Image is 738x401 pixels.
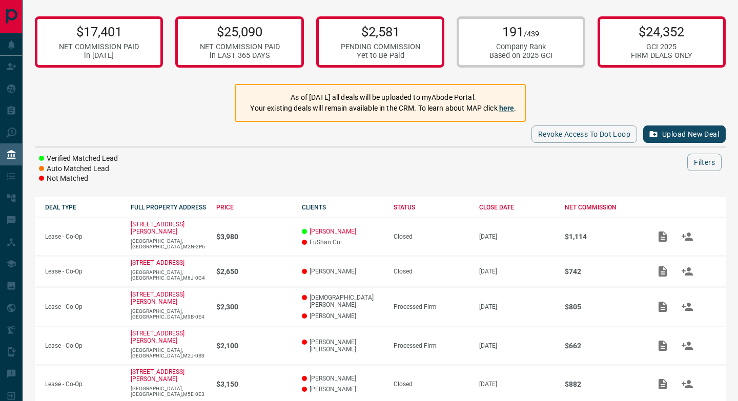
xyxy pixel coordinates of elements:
[200,43,280,51] div: NET COMMISSION PAID
[675,267,700,275] span: Match Clients
[131,308,206,320] p: [GEOGRAPHIC_DATA],[GEOGRAPHIC_DATA],M9B-0E4
[650,233,675,240] span: Add / View Documents
[131,269,206,281] p: [GEOGRAPHIC_DATA],[GEOGRAPHIC_DATA],M6J-0G4
[675,380,700,387] span: Match Clients
[131,330,184,344] a: [STREET_ADDRESS][PERSON_NAME]
[631,43,692,51] div: GCI 2025
[39,154,118,164] li: Verified Matched Lead
[302,239,383,246] p: FuShan Cui
[45,381,120,388] p: Lease - Co-Op
[687,154,722,171] button: Filters
[302,339,383,353] p: [PERSON_NAME] [PERSON_NAME]
[650,267,675,275] span: Add / View Documents
[45,342,120,349] p: Lease - Co-Op
[200,24,280,39] p: $25,090
[565,342,640,350] p: $662
[489,43,552,51] div: Company Rank
[394,342,469,349] div: Processed Firm
[565,233,640,241] p: $1,114
[565,267,640,276] p: $742
[39,174,118,184] li: Not Matched
[394,381,469,388] div: Closed
[341,24,420,39] p: $2,581
[45,233,120,240] p: Lease - Co-Op
[250,103,516,114] p: Your existing deals will remain available in the CRM. To learn about MAP click .
[565,380,640,388] p: $882
[650,380,675,387] span: Add / View Documents
[489,51,552,60] div: Based on 2025 GCI
[675,303,700,310] span: Match Clients
[479,233,555,240] p: [DATE]
[200,51,280,60] div: in LAST 365 DAYS
[216,380,292,388] p: $3,150
[341,43,420,51] div: PENDING COMMISSION
[524,30,539,38] span: /439
[302,375,383,382] p: [PERSON_NAME]
[302,204,383,211] div: CLIENTS
[131,347,206,358] p: [GEOGRAPHIC_DATA],[GEOGRAPHIC_DATA],M2J-0B3
[250,92,516,103] p: As of [DATE] all deals will be uploaded to myAbode Portal.
[131,259,184,266] a: [STREET_ADDRESS]
[216,303,292,311] p: $2,300
[131,238,206,249] p: [GEOGRAPHIC_DATA],[GEOGRAPHIC_DATA],M2N-2P6
[631,24,692,39] p: $24,352
[216,204,292,211] div: PRICE
[131,291,184,305] a: [STREET_ADDRESS][PERSON_NAME]
[302,312,383,320] p: [PERSON_NAME]
[59,43,139,51] div: NET COMMISSION PAID
[531,125,637,143] button: Revoke Access to Dot Loop
[643,125,726,143] button: Upload New Deal
[675,342,700,349] span: Match Clients
[394,233,469,240] div: Closed
[45,303,120,310] p: Lease - Co-Op
[302,294,383,308] p: [DEMOGRAPHIC_DATA] [PERSON_NAME]
[650,342,675,349] span: Add / View Documents
[216,342,292,350] p: $2,100
[216,267,292,276] p: $2,650
[479,204,555,211] div: CLOSE DATE
[341,51,420,60] div: Yet to Be Paid
[479,342,555,349] p: [DATE]
[39,164,118,174] li: Auto Matched Lead
[310,228,356,235] a: [PERSON_NAME]
[479,303,555,310] p: [DATE]
[59,24,139,39] p: $17,401
[59,51,139,60] div: in [DATE]
[479,381,555,388] p: [DATE]
[479,268,555,275] p: [DATE]
[499,104,515,112] a: here
[302,386,383,393] p: [PERSON_NAME]
[216,233,292,241] p: $3,980
[394,268,469,275] div: Closed
[650,303,675,310] span: Add / View Documents
[631,51,692,60] div: FIRM DEALS ONLY
[131,368,184,383] a: [STREET_ADDRESS][PERSON_NAME]
[394,204,469,211] div: STATUS
[131,386,206,397] p: [GEOGRAPHIC_DATA],[GEOGRAPHIC_DATA],M5E-0E3
[45,204,120,211] div: DEAL TYPE
[565,303,640,311] p: $805
[489,24,552,39] p: 191
[45,268,120,275] p: Lease - Co-Op
[394,303,469,310] div: Processed Firm
[302,268,383,275] p: [PERSON_NAME]
[675,233,700,240] span: Match Clients
[565,204,640,211] div: NET COMMISSION
[131,221,184,235] a: [STREET_ADDRESS][PERSON_NAME]
[131,204,206,211] div: FULL PROPERTY ADDRESS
